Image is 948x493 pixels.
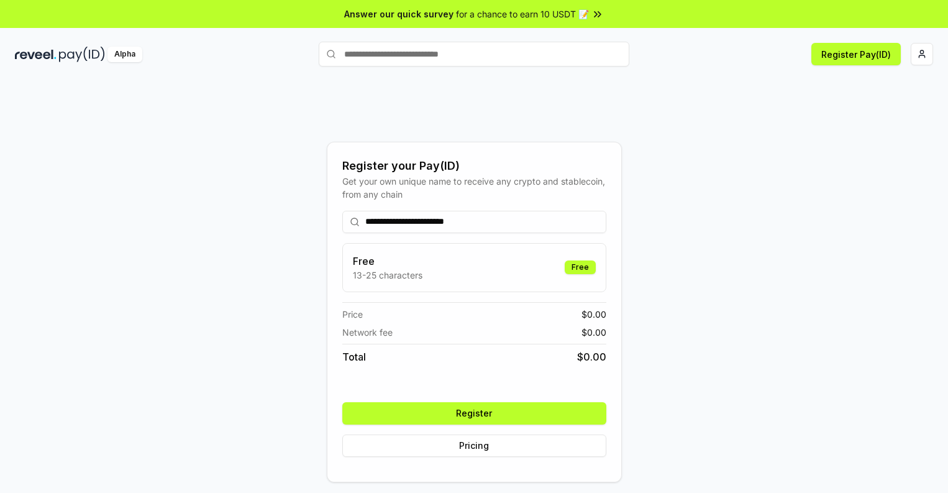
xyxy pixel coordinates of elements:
[344,7,453,21] span: Answer our quick survey
[59,47,105,62] img: pay_id
[342,402,606,425] button: Register
[15,47,57,62] img: reveel_dark
[811,43,901,65] button: Register Pay(ID)
[342,435,606,457] button: Pricing
[456,7,589,21] span: for a chance to earn 10 USDT 📝
[342,157,606,175] div: Register your Pay(ID)
[577,349,606,364] span: $ 0.00
[581,308,606,321] span: $ 0.00
[565,260,596,274] div: Free
[342,326,393,339] span: Network fee
[342,308,363,321] span: Price
[353,254,422,269] h3: Free
[353,269,422,282] p: 13-25 characters
[342,349,366,364] span: Total
[107,47,142,62] div: Alpha
[581,326,606,339] span: $ 0.00
[342,175,606,201] div: Get your own unique name to receive any crypto and stablecoin, from any chain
